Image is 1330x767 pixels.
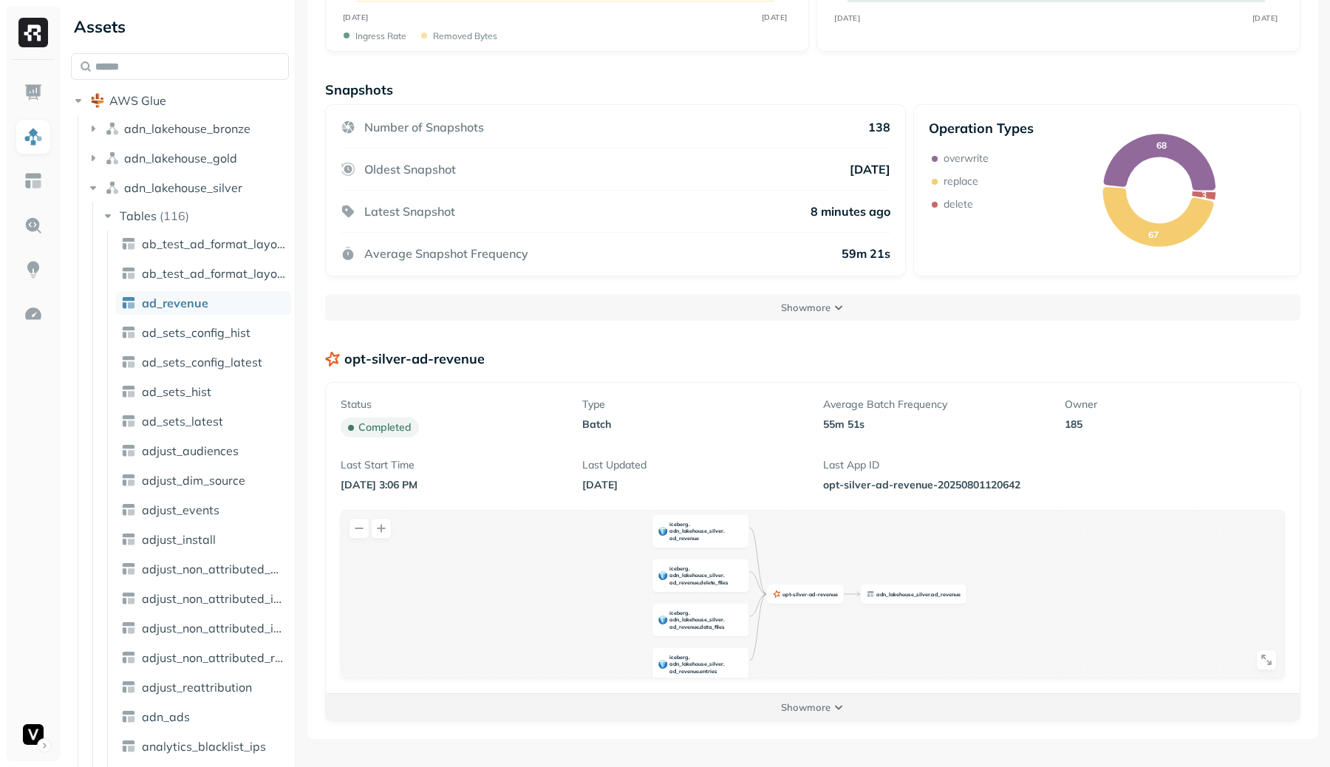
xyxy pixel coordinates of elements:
span: _ [707,616,710,624]
span: iceberg [670,521,689,528]
span: silver [794,590,808,598]
img: Asset Explorer [24,171,43,191]
span: _ [677,579,680,587]
a: ad_sets_config_hist [115,321,291,344]
text: 68 [1156,140,1167,151]
span: adjust_reattribution [142,680,252,695]
span: - [807,590,809,598]
p: Removed bytes [433,30,497,41]
span: adn [670,616,680,624]
a: ab_test_ad_format_layout_config_hist [115,232,291,256]
p: Operation Types [929,120,1034,137]
p: ( 116 ) [160,208,189,223]
img: Ryft [18,18,48,47]
span: . [689,565,690,573]
p: opt-silver-ad-revenue-20250801120642 [823,478,1043,492]
span: adjust_install [142,532,216,547]
img: table [121,325,136,340]
span: adn_lakehouse_bronze [124,121,250,136]
span: ab_test_ad_format_layout_config_latest [142,266,285,281]
a: adjust_non_attributed_ad_revenue [115,557,291,581]
span: ad [670,535,677,542]
span: revenue [679,668,699,675]
span: adn [670,661,680,668]
span: _ [914,590,917,598]
button: adn_lakehouse_silver [86,176,290,200]
span: _ [938,590,941,598]
p: 138 [868,120,890,134]
span: adjust_non_attributed_install [142,621,285,635]
span: ab_test_ad_format_layout_config_hist [142,236,285,251]
span: _ [716,579,719,587]
button: Showmore [325,294,1300,321]
a: ad_sets_config_latest [115,350,291,374]
p: replace [944,174,978,188]
span: files [718,579,729,587]
p: Latest Snapshot [364,204,455,219]
img: table [121,266,136,281]
span: ad [670,668,677,675]
img: table [121,296,136,310]
img: Query Explorer [24,216,43,235]
span: revenue [679,535,699,542]
div: Assets [71,15,289,38]
span: lakehouse [682,572,707,579]
img: table [121,414,136,429]
a: adjust_install [115,528,291,551]
span: - [791,590,794,598]
img: table [121,621,136,635]
p: Show more [781,700,831,715]
span: adn [670,528,680,535]
span: _ [677,668,680,675]
span: _ [677,535,680,542]
span: _ [707,528,710,535]
span: data [700,624,712,631]
img: table [121,502,136,517]
span: silver [710,572,724,579]
a: adn_ads [115,705,291,729]
span: _ [680,616,683,624]
img: table [121,236,136,251]
tspan: [DATE] [762,13,788,22]
span: revenue [679,624,699,631]
span: ad_sets_hist [142,384,211,399]
span: adjust_non_attributed_reattribution [142,650,285,665]
a: adjust_reattribution [115,675,291,699]
a: ad_revenue [115,291,291,315]
p: 185 [1065,417,1285,432]
span: adn_ads [142,709,190,724]
a: adjust_non_attributed_install [115,616,291,640]
button: Tables(116) [100,204,290,228]
img: table [121,739,136,754]
span: adn_lakehouse_gold [124,151,237,166]
img: root [90,93,105,108]
button: adn_lakehouse_bronze [86,117,290,140]
p: Owner [1065,398,1285,412]
img: table [121,532,136,547]
span: AWS Glue [109,93,166,108]
p: [DATE] [582,478,802,492]
span: . [689,610,690,617]
p: 55m 51s [823,417,1043,432]
span: lakehouse [682,616,707,624]
a: adjust_dim_source [115,468,291,492]
p: Ingress Rate [355,30,406,41]
img: namespace [105,180,120,195]
span: ad [809,590,816,598]
span: . [723,572,725,579]
span: - [816,590,818,598]
p: 8 minutes ago [811,204,890,219]
p: Last Updated [582,458,802,472]
p: Oldest Snapshot [364,162,456,177]
text: 67 [1148,229,1159,240]
span: ad_sets_latest [142,414,223,429]
span: iceberg [670,565,689,573]
a: adjust_non_attributed_iap [115,587,291,610]
p: Average Batch Frequency [823,398,1043,412]
span: . [723,661,725,668]
span: _ [887,590,890,598]
span: ad [670,624,677,631]
span: adjust_non_attributed_iap [142,591,285,606]
img: table [121,443,136,458]
span: opt [783,590,791,598]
